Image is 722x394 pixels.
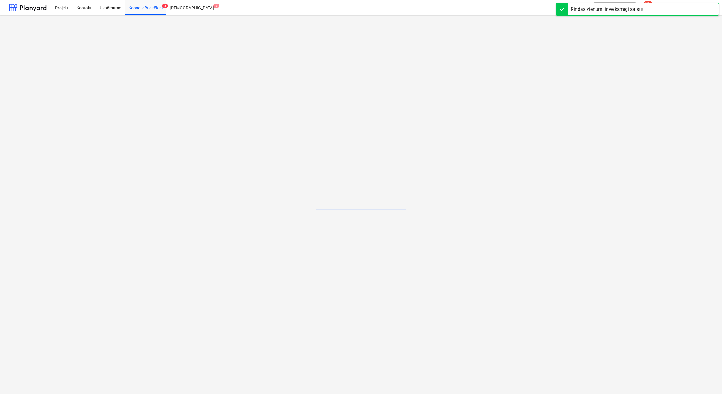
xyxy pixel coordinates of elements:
div: Rindas vienumi ir veiksmīgi saistīti [571,6,645,13]
span: 2 [213,4,219,8]
span: 3 [162,4,168,8]
iframe: Chat Widget [692,365,722,394]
